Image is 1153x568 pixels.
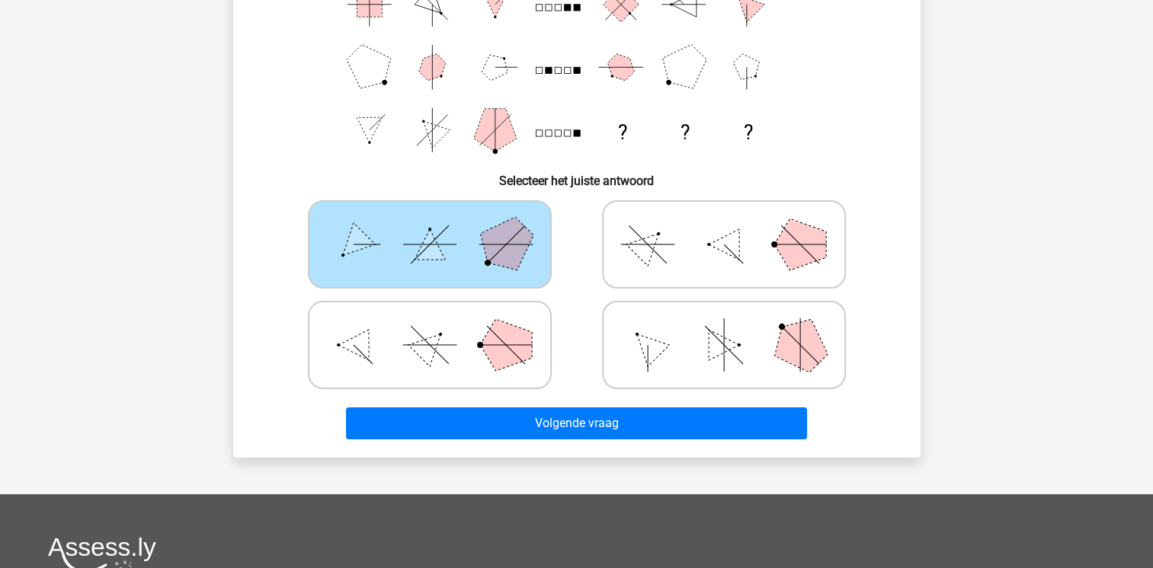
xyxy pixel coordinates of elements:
[743,121,752,144] text: ?
[617,121,626,144] text: ?
[346,407,807,439] button: Volgende vraag
[258,161,896,188] h6: Selecteer het juiste antwoord
[681,121,690,144] text: ?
